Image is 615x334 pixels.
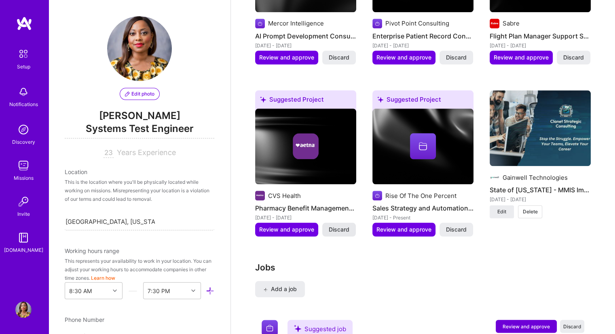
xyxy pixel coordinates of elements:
[14,174,34,182] div: Missions
[503,173,568,182] div: Gainwell Technologies
[268,19,324,28] div: Mercor Intelligence
[15,157,32,174] img: teamwork
[255,203,356,213] h4: Pharmacy Benefit Management Consultant
[125,90,154,98] span: Edit photo
[494,53,549,62] span: Review and approve
[255,191,265,200] img: Company logo
[255,31,356,41] h4: AI Prompt Development Consultant
[385,19,449,28] div: Pivot Point Consulting
[148,287,170,295] div: 7:30 PM
[65,316,104,323] span: Phone Number
[4,246,43,254] div: [DOMAIN_NAME]
[120,88,160,100] button: Edit photo
[372,19,382,28] img: Company logo
[490,172,499,182] img: Company logo
[15,121,32,138] img: discovery
[65,178,214,203] div: This is the location where you'll be physically located while working on missions. Misrepresentin...
[260,96,266,102] i: icon SuggestedTeams
[259,53,314,62] span: Review and approve
[255,213,356,222] div: [DATE] - [DATE]
[372,90,473,112] div: Suggested Project
[17,210,30,218] div: Invite
[13,302,34,318] a: User Avatar
[255,41,356,50] div: [DATE] - [DATE]
[15,45,32,62] img: setup
[557,51,590,64] button: Discard
[117,148,176,157] span: Years Experience
[9,100,38,108] div: Notifications
[385,191,456,200] div: Rise Of The One Percent
[503,19,520,28] div: Sabre
[263,285,297,293] span: Add a job
[259,226,314,234] span: Review and approve
[440,51,473,64] button: Discard
[372,213,473,222] div: [DATE] - Present
[113,289,117,293] i: icon Chevron
[490,195,591,204] div: [DATE] - [DATE]
[563,53,584,62] span: Discard
[490,185,591,195] h4: State of [US_STATE] - MMIS Implementation Project
[490,51,553,64] button: Review and approve
[560,320,584,333] button: Discard
[329,53,349,62] span: Discard
[446,226,467,234] span: Discard
[563,323,581,330] span: Discard
[293,133,319,159] img: Company logo
[322,51,356,64] button: Discard
[490,31,591,41] h4: Flight Plan Manager Support Specialist
[91,274,115,282] button: Learn how
[125,91,130,96] i: icon PencilPurple
[372,31,473,41] h4: Enterprise Patient Record Consultant
[65,247,119,254] span: Working hours range
[372,51,435,64] button: Review and approve
[65,257,214,282] div: This represents your availability to work in your location. You can adjust your working hours to ...
[65,168,214,176] div: Location
[15,84,32,100] img: bell
[497,208,506,215] span: Edit
[129,287,137,295] i: icon HorizontalInLineDivider
[372,108,473,185] img: cover
[17,62,30,71] div: Setup
[372,203,473,213] h4: Sales Strategy and Automation Leader
[503,323,550,330] span: Review and approve
[191,289,195,293] i: icon Chevron
[65,110,214,122] span: [PERSON_NAME]
[16,16,32,31] img: logo
[104,148,114,158] input: XX
[490,205,514,218] button: Edit
[255,19,265,28] img: Company logo
[255,108,356,185] img: cover
[372,41,473,50] div: [DATE] - [DATE]
[255,281,305,297] button: Add a job
[15,230,32,246] img: guide book
[107,16,172,81] img: User Avatar
[255,223,318,236] button: Review and approve
[255,262,591,272] h3: Jobs
[496,320,557,333] button: Review and approve
[440,223,473,236] button: Discard
[377,96,383,102] i: icon SuggestedTeams
[490,41,591,50] div: [DATE] - [DATE]
[15,194,32,210] img: Invite
[263,287,268,292] i: icon PlusBlack
[322,223,356,236] button: Discard
[294,325,301,332] i: icon SuggestedTeams
[69,287,92,295] div: 8:30 AM
[490,90,591,166] img: State of Wisconsin - MMIS Implementation Project
[255,51,318,64] button: Review and approve
[376,226,431,234] span: Review and approve
[65,122,214,138] span: Systems Test Engineer
[329,226,349,234] span: Discard
[268,191,301,200] div: CVS Health
[518,205,542,218] button: Delete
[255,90,356,112] div: Suggested Project
[372,191,382,200] img: Company logo
[12,138,35,146] div: Discovery
[376,53,431,62] span: Review and approve
[490,19,499,28] img: Company logo
[15,302,32,318] img: User Avatar
[372,223,435,236] button: Review and approve
[523,208,538,215] span: Delete
[446,53,467,62] span: Discard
